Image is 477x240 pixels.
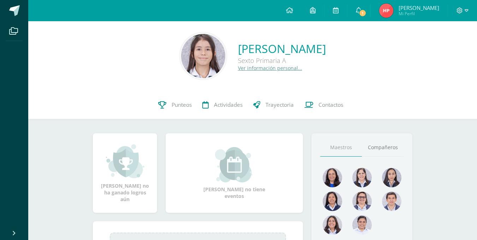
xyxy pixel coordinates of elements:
img: 79615471927fb44a55a85da602df09cc.png [382,192,401,211]
div: [PERSON_NAME] no tiene eventos [199,147,270,199]
a: Maestros [320,139,362,157]
a: Trayectoria [248,91,299,119]
span: [PERSON_NAME] [399,4,439,11]
img: d71afc58fac1a8aee562366a335fa7cb.png [181,34,225,78]
img: event_small.png [215,147,254,182]
span: Mi Perfil [399,11,439,17]
span: Punteos [172,101,192,109]
img: 00953d791995eaab16c768702b66dc66.png [323,215,342,235]
img: 4aef44b995f79eb6d25e8fea3fba8193.png [323,168,342,187]
span: 1 [359,9,366,17]
span: Trayectoria [266,101,294,109]
img: 8362f987eb2848dbd6dae05437e53255.png [352,192,372,211]
a: Compañeros [362,139,404,157]
a: Punteos [153,91,197,119]
div: [PERSON_NAME] no ha ganado logros aún [100,144,150,203]
img: 218426b8cf91e873dc3f154e42918dce.png [352,168,372,187]
span: Contactos [318,101,343,109]
img: 522dc90edefdd00265ec7718d30b3fcb.png [382,168,401,187]
a: Contactos [299,91,348,119]
img: 21100ed4c967214a1caac39260a675f5.png [323,192,342,211]
span: Actividades [214,101,243,109]
img: a697319b084dfd62632075d0f119f758.png [379,4,393,18]
div: Sexto Primaria A [238,56,326,65]
img: 51cd120af2e7b2e3e298fdb293d6118d.png [352,215,372,235]
a: Actividades [197,91,248,119]
a: [PERSON_NAME] [238,41,326,56]
img: achievement_small.png [106,144,144,179]
a: Ver información personal... [238,65,302,71]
